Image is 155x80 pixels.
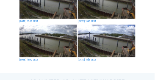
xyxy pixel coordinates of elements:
div: [DATE] 15:35 CEST [78,59,97,61]
div: [DATE] 15:50 CEST [19,20,38,22]
img: image_52946228 [19,25,77,57]
div: [DATE] 15:40 CEST [19,59,38,61]
img: image_52946067 [78,25,136,57]
div: [DATE] 15:45 CEST [78,20,97,22]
